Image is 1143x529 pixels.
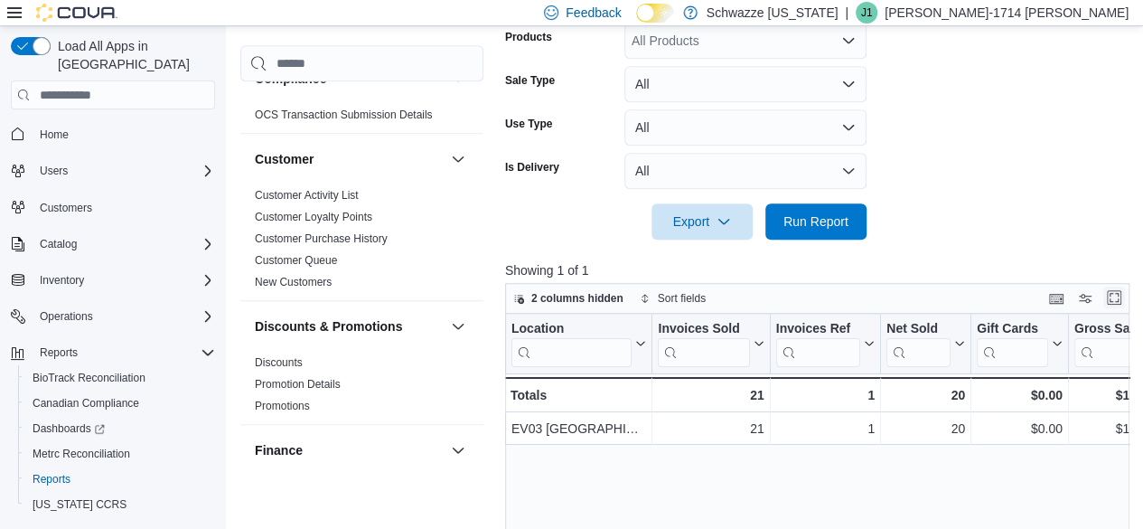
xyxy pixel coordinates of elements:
[255,441,303,459] h3: Finance
[240,184,483,300] div: Customer
[505,30,552,44] label: Products
[1074,288,1096,309] button: Display options
[977,321,1048,367] div: Gift Card Sales
[25,418,112,439] a: Dashboards
[25,392,215,414] span: Canadian Compliance
[447,439,469,461] button: Finance
[505,117,552,131] label: Use Type
[624,109,867,146] button: All
[4,194,222,221] button: Customers
[25,392,146,414] a: Canadian Compliance
[845,2,848,24] p: |
[255,317,402,335] h3: Discounts & Promotions
[255,254,337,267] a: Customer Queue
[511,384,646,406] div: Totals
[886,321,965,367] button: Net Sold
[707,2,839,24] p: Schwazze [US_STATE]
[505,261,1136,279] p: Showing 1 of 1
[25,443,137,465] a: Metrc Reconciliation
[885,2,1129,24] p: [PERSON_NAME]-1714 [PERSON_NAME]
[36,4,117,22] img: Cova
[255,355,303,370] span: Discounts
[25,367,215,389] span: BioTrack Reconciliation
[624,153,867,189] button: All
[255,441,444,459] button: Finance
[636,4,674,23] input: Dark Mode
[886,418,965,439] div: 20
[662,203,742,240] span: Export
[255,231,388,246] span: Customer Purchase History
[40,309,93,324] span: Operations
[33,160,75,182] button: Users
[255,317,444,335] button: Discounts & Promotions
[33,269,91,291] button: Inventory
[25,443,215,465] span: Metrc Reconciliation
[658,418,764,439] div: 21
[886,384,965,406] div: 20
[505,73,555,88] label: Sale Type
[1045,288,1067,309] button: Keyboard shortcuts
[33,447,130,461] span: Metrc Reconciliation
[4,120,222,146] button: Home
[856,2,877,24] div: Justin-1714 Sullivan
[25,494,134,515] a: [US_STATE] CCRS
[33,197,99,219] a: Customers
[33,396,139,411] span: Canadian Compliance
[658,321,749,338] div: Invoices Sold
[255,399,310,413] span: Promotions
[240,476,483,526] div: Finance
[25,494,215,515] span: Washington CCRS
[33,124,76,146] a: Home
[775,321,859,367] div: Invoices Ref
[240,352,483,424] div: Discounts & Promotions
[18,391,222,416] button: Canadian Compliance
[505,160,559,175] label: Is Delivery
[511,321,632,367] div: Location
[40,237,77,251] span: Catalog
[566,4,621,22] span: Feedback
[841,33,856,48] button: Open list of options
[33,122,215,145] span: Home
[658,384,764,406] div: 21
[506,288,631,309] button: 2 columns hidden
[33,306,215,327] span: Operations
[4,304,222,329] button: Operations
[40,345,78,360] span: Reports
[18,441,222,467] button: Metrc Reconciliation
[255,378,341,391] a: Promotion Details
[886,321,951,338] div: Net Sold
[632,288,713,309] button: Sort fields
[33,472,70,486] span: Reports
[255,108,433,122] span: OCS Transaction Submission Details
[33,342,85,364] button: Reports
[40,273,84,288] span: Inventory
[18,416,222,441] a: Dashboards
[447,316,469,337] button: Discounts & Promotions
[255,109,433,121] a: OCS Transaction Submission Details
[33,196,215,219] span: Customers
[977,384,1063,406] div: $0.00
[33,371,145,385] span: BioTrack Reconciliation
[775,321,859,338] div: Invoices Ref
[658,321,764,367] button: Invoices Sold
[447,148,469,170] button: Customer
[977,418,1063,439] div: $0.00
[765,203,867,240] button: Run Report
[25,468,78,490] a: Reports
[255,211,372,223] a: Customer Loyalty Points
[4,340,222,365] button: Reports
[658,321,749,367] div: Invoices Sold
[33,269,215,291] span: Inventory
[4,268,222,293] button: Inventory
[255,188,359,203] span: Customer Activity List
[658,291,706,306] span: Sort fields
[25,367,153,389] a: BioTrack Reconciliation
[255,150,444,168] button: Customer
[531,291,623,306] span: 2 columns hidden
[33,160,215,182] span: Users
[25,418,215,439] span: Dashboards
[255,150,314,168] h3: Customer
[861,2,873,24] span: J1
[18,467,222,492] button: Reports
